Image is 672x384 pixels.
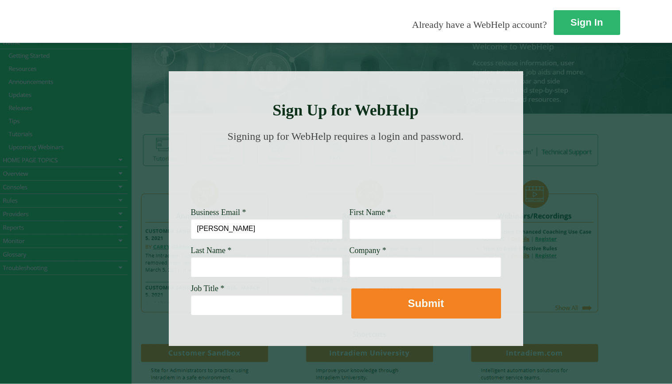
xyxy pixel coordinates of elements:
[196,151,496,196] img: Need Credentials? Sign up below. Have Credentials? Use the sign-in button.
[191,284,225,293] span: Job Title *
[351,288,501,319] button: Submit
[408,297,444,309] strong: Submit
[228,131,464,142] span: Signing up for WebHelp requires a login and password.
[191,246,232,255] span: Last Name *
[571,17,603,28] strong: Sign In
[191,208,246,217] span: Business Email *
[554,10,620,35] a: Sign In
[272,101,419,119] strong: Sign Up for WebHelp
[350,246,387,255] span: Company *
[412,19,547,30] span: Already have a WebHelp account?
[350,208,391,217] span: First Name *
